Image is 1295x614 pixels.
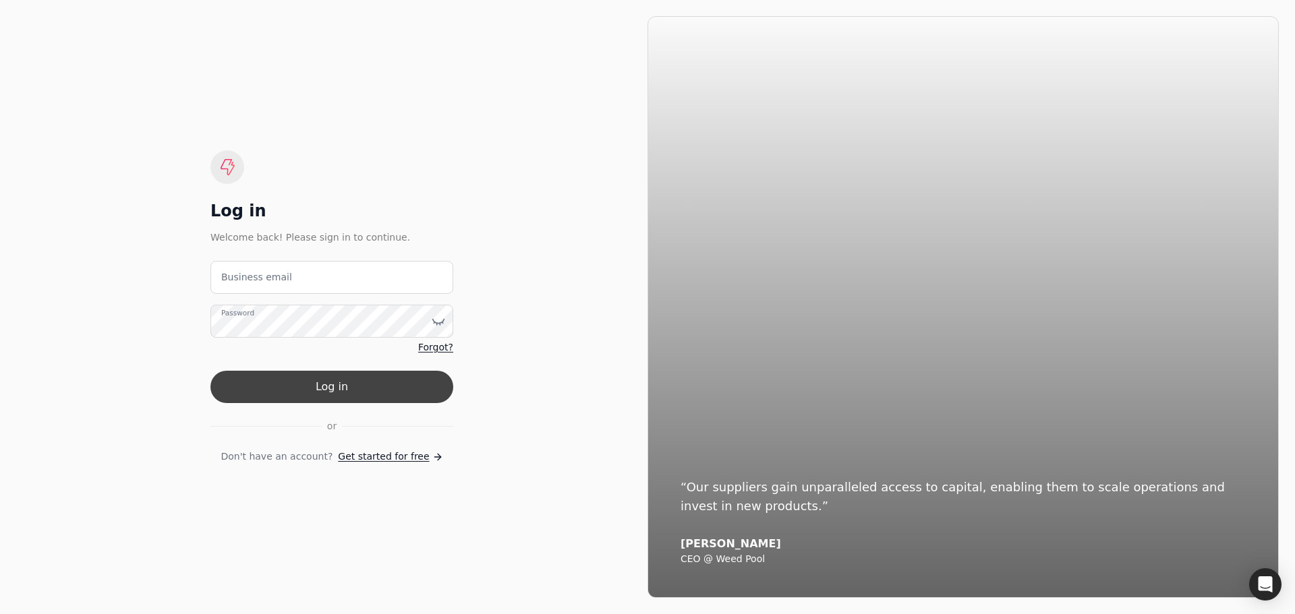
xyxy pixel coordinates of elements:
[210,200,453,222] div: Log in
[221,308,254,319] label: Password
[338,450,442,464] a: Get started for free
[210,371,453,403] button: Log in
[681,478,1246,516] div: “Our suppliers gain unparalleled access to capital, enabling them to scale operations and invest ...
[221,450,333,464] span: Don't have an account?
[338,450,429,464] span: Get started for free
[210,230,453,245] div: Welcome back! Please sign in to continue.
[327,419,337,433] span: or
[681,553,1246,565] div: CEO @ Weed Pool
[681,537,1246,551] div: [PERSON_NAME]
[1249,568,1282,601] div: Open Intercom Messenger
[221,270,292,284] label: Business email
[418,340,453,355] a: Forgot?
